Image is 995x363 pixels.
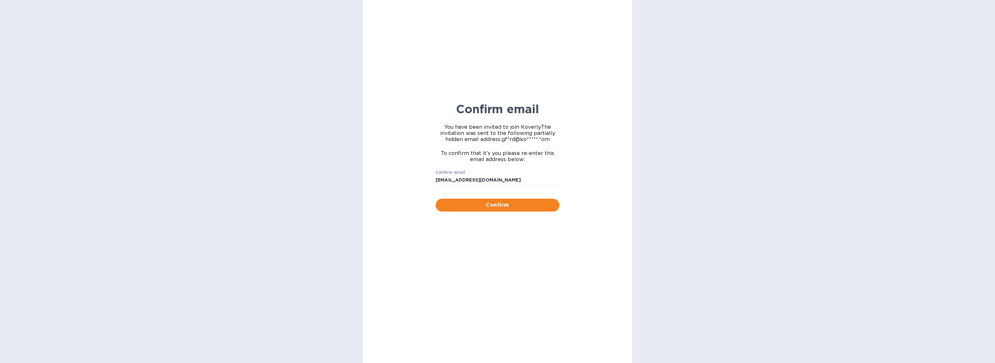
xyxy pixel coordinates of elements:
[436,170,465,174] label: Confirm email
[436,150,559,162] span: To confirm that it’s you please re-enter this email address below:
[436,199,559,212] button: Confirm
[441,201,554,209] span: Confirm
[456,102,539,116] b: Confirm email
[436,124,559,142] span: You have been invited to join Koverly The invitation was sent to the following partially hidden e...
